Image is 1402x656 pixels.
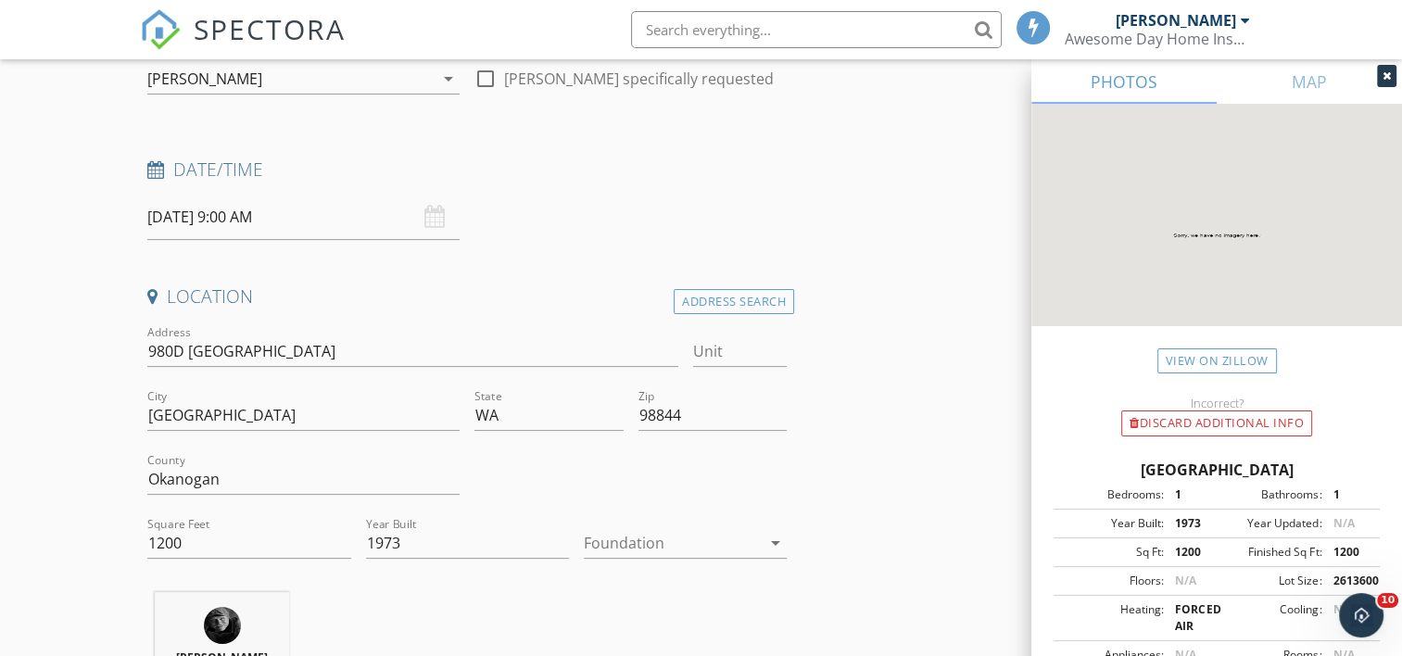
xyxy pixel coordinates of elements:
[1321,486,1374,503] div: 1
[1217,573,1321,589] div: Lot Size:
[1217,601,1321,635] div: Cooling:
[1157,348,1277,373] a: View on Zillow
[674,289,794,314] div: Address Search
[1339,593,1383,637] iframe: Intercom live chat
[194,9,346,48] span: SPECTORA
[1217,59,1402,104] a: MAP
[1164,544,1217,561] div: 1200
[147,284,787,309] h4: Location
[1377,593,1398,608] span: 10
[1217,544,1321,561] div: Finished Sq Ft:
[1065,30,1250,48] div: Awesome Day Home Inspections & Beckstead Commercial
[1031,104,1402,371] img: streetview
[1059,486,1164,503] div: Bedrooms:
[140,25,346,64] a: SPECTORA
[1321,544,1374,561] div: 1200
[1333,515,1354,531] span: N/A
[140,9,181,50] img: The Best Home Inspection Software - Spectora
[437,68,460,90] i: arrow_drop_down
[1059,544,1164,561] div: Sq Ft:
[1217,515,1321,532] div: Year Updated:
[504,69,774,88] label: [PERSON_NAME] specifically requested
[1217,486,1321,503] div: Bathrooms:
[1059,573,1164,589] div: Floors:
[147,70,262,87] div: [PERSON_NAME]
[1059,515,1164,532] div: Year Built:
[764,532,787,554] i: arrow_drop_down
[631,11,1002,48] input: Search everything...
[1031,396,1402,410] div: Incorrect?
[1059,601,1164,635] div: Heating:
[1175,573,1196,588] span: N/A
[1116,11,1236,30] div: [PERSON_NAME]
[1054,459,1380,481] div: [GEOGRAPHIC_DATA]
[204,607,241,644] img: davidb30small.jpg
[147,158,787,182] h4: Date/Time
[1121,410,1312,436] div: Discard Additional info
[1164,601,1217,635] div: FORCED AIR
[1164,486,1217,503] div: 1
[1333,601,1354,617] span: N/A
[147,195,460,240] input: Select date
[1321,573,1374,589] div: 2613600
[1164,515,1217,532] div: 1973
[1031,59,1217,104] a: PHOTOS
